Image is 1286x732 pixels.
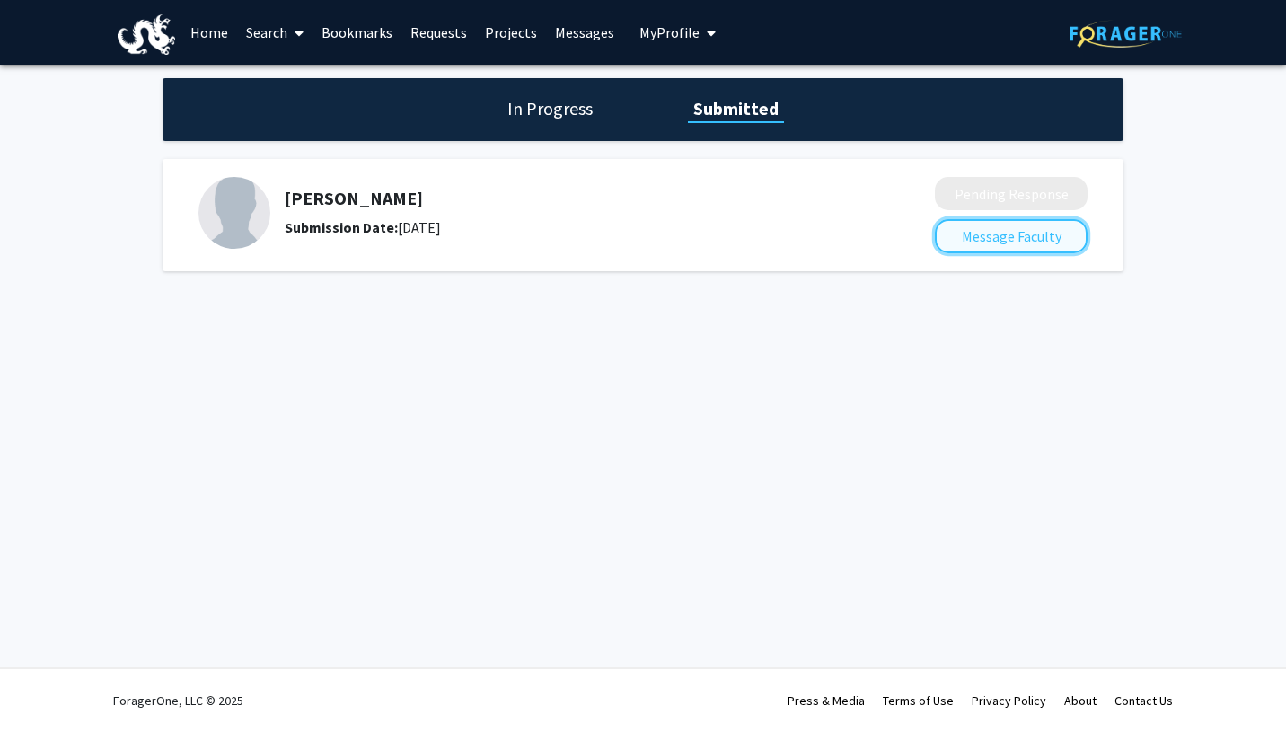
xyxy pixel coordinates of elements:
h5: [PERSON_NAME] [285,188,840,209]
button: Message Faculty [935,219,1088,253]
h1: In Progress [502,96,598,121]
a: Search [237,1,313,64]
h1: Submitted [688,96,784,121]
div: [DATE] [285,216,840,238]
a: Bookmarks [313,1,401,64]
span: My Profile [639,23,700,41]
b: Submission Date: [285,218,398,236]
a: Privacy Policy [972,692,1046,709]
a: Terms of Use [883,692,954,709]
a: About [1064,692,1097,709]
a: Contact Us [1114,692,1173,709]
a: Requests [401,1,476,64]
img: ForagerOne Logo [1070,20,1182,48]
a: Projects [476,1,546,64]
a: Home [181,1,237,64]
a: Press & Media [788,692,865,709]
iframe: Chat [13,651,76,719]
button: Pending Response [935,177,1088,210]
div: ForagerOne, LLC © 2025 [113,669,243,732]
a: Message Faculty [935,227,1088,245]
img: Profile Picture [198,177,270,249]
a: Messages [546,1,623,64]
img: Drexel University Logo [118,14,175,55]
